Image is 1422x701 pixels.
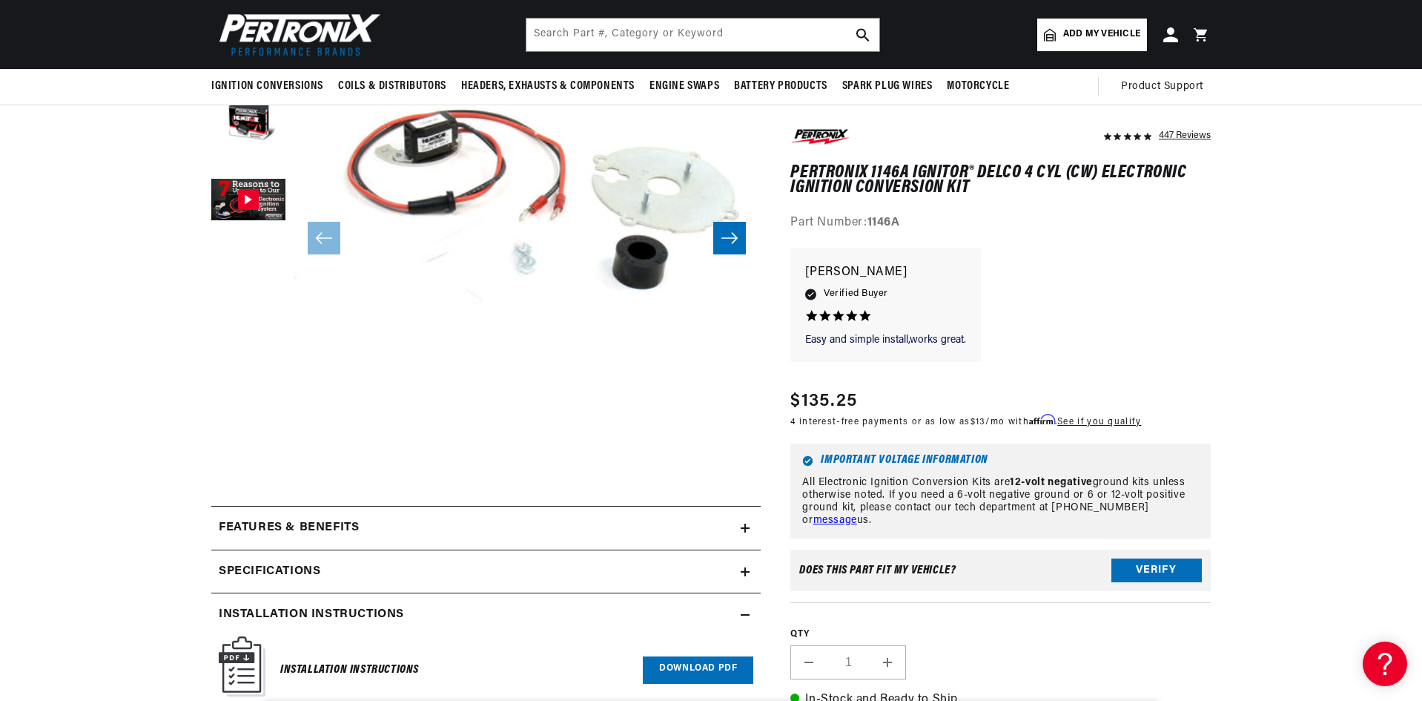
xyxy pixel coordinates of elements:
span: Add my vehicle [1063,27,1140,42]
label: QTY [790,629,1211,642]
summary: Installation instructions [211,593,761,636]
summary: Coils & Distributors [331,69,454,104]
p: Easy and simple install,works great. [805,333,966,348]
div: Part Number: [790,214,1211,234]
span: Ignition Conversions [211,79,323,94]
span: Product Support [1121,79,1203,95]
summary: Motorcycle [939,69,1016,104]
h1: PerTronix 1146A Ignitor® Delco 4 cyl (cw) Electronic Ignition Conversion Kit [790,165,1211,196]
summary: Product Support [1121,69,1211,105]
button: Load image 2 in gallery view [211,82,285,157]
span: Verified Buyer [824,286,887,303]
h6: Installation Instructions [280,660,419,680]
strong: 1146A [867,217,900,229]
span: Engine Swaps [649,79,719,94]
a: Download PDF [643,656,753,684]
summary: Battery Products [727,69,835,104]
img: Instruction Manual [219,636,265,697]
input: Search Part #, Category or Keyword [526,19,879,51]
summary: Headers, Exhausts & Components [454,69,642,104]
h2: Installation instructions [219,605,404,625]
summary: Engine Swaps [642,69,727,104]
summary: Features & Benefits [211,507,761,550]
a: See if you qualify - Learn more about Affirm Financing (opens in modal) [1057,418,1141,427]
span: Headers, Exhausts & Components [461,79,635,94]
div: 447 Reviews [1159,126,1211,144]
span: Battery Products [734,79,827,94]
span: Coils & Distributors [338,79,446,94]
span: Motorcycle [947,79,1009,94]
a: message [813,515,857,526]
a: Add my vehicle [1037,19,1147,51]
button: Slide right [713,222,746,254]
h2: Features & Benefits [219,519,359,538]
span: Affirm [1029,415,1055,426]
h6: Important Voltage Information [802,455,1199,467]
span: $13 [970,418,986,427]
strong: 12-volt negative [1010,477,1093,488]
img: Pertronix [211,9,382,60]
span: $135.25 [790,389,857,415]
span: Spark Plug Wires [842,79,933,94]
div: Does This part fit My vehicle? [799,565,956,577]
button: Slide left [308,222,340,254]
summary: Specifications [211,550,761,593]
p: 4 interest-free payments or as low as /mo with . [790,415,1141,430]
button: Verify [1111,559,1202,583]
h2: Specifications [219,562,320,582]
media-gallery: Gallery Viewer [211,1,761,476]
button: search button [847,19,879,51]
p: [PERSON_NAME] [805,263,966,283]
summary: Spark Plug Wires [835,69,940,104]
p: All Electronic Ignition Conversion Kits are ground kits unless otherwise noted. If you need a 6-v... [802,477,1199,527]
summary: Ignition Conversions [211,69,331,104]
